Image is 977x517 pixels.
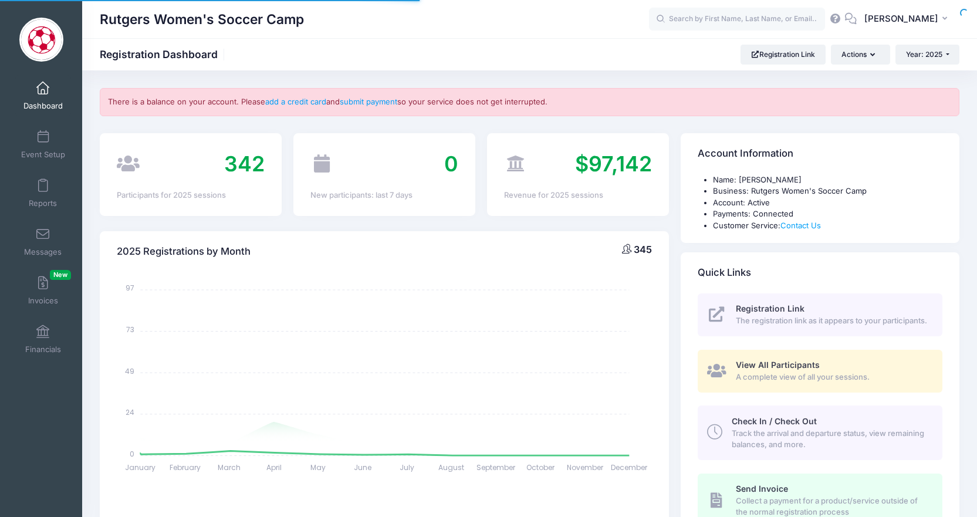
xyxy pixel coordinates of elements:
span: Messages [24,247,62,257]
a: submit payment [340,97,397,106]
tspan: 0 [130,449,135,459]
li: Payments: Connected [713,208,942,220]
tspan: December [611,462,648,472]
h4: Quick Links [698,256,751,290]
tspan: September [476,462,516,472]
a: Check In / Check Out Track the arrival and departure status, view remaining balances, and more. [698,406,942,459]
span: $97,142 [575,151,652,177]
tspan: March [218,462,241,472]
h1: Registration Dashboard [100,48,228,60]
a: Registration Link The registration link as it appears to your participants. [698,293,942,336]
tspan: 97 [126,283,135,293]
h4: 2025 Registrations by Month [117,235,251,269]
tspan: November [567,462,604,472]
a: Financials [15,319,71,360]
span: Send Invoice [736,484,788,494]
span: The registration link as it appears to your participants. [736,315,929,327]
tspan: July [400,462,414,472]
div: There is a balance on your account. Please and so your service does not get interrupted. [100,88,959,116]
input: Search by First Name, Last Name, or Email... [649,8,825,31]
tspan: June [354,462,371,472]
span: Event Setup [21,150,65,160]
div: Revenue for 2025 sessions [504,190,652,201]
a: add a credit card [265,97,326,106]
tspan: May [311,462,326,472]
span: Reports [29,198,57,208]
span: Financials [25,344,61,354]
button: [PERSON_NAME] [857,6,959,33]
span: Dashboard [23,101,63,111]
li: Account: Active [713,197,942,209]
img: Rutgers Women's Soccer Camp [19,18,63,62]
h1: Rutgers Women's Soccer Camp [100,6,304,33]
button: Year: 2025 [895,45,959,65]
span: 345 [634,244,652,255]
a: Messages [15,221,71,262]
span: 0 [444,151,458,177]
tspan: April [266,462,282,472]
li: Customer Service: [713,220,942,232]
div: Participants for 2025 sessions [117,190,265,201]
li: Name: [PERSON_NAME] [713,174,942,186]
a: Dashboard [15,75,71,116]
tspan: 24 [126,407,135,417]
tspan: October [526,462,555,472]
a: Registration Link [741,45,826,65]
span: View All Participants [736,360,820,370]
span: [PERSON_NAME] [864,12,938,25]
a: View All Participants A complete view of all your sessions. [698,350,942,393]
span: Registration Link [736,303,804,313]
tspan: 73 [127,325,135,334]
button: Actions [831,45,890,65]
div: New participants: last 7 days [310,190,458,201]
tspan: February [170,462,201,472]
tspan: 49 [126,366,135,376]
span: 342 [224,151,265,177]
tspan: August [439,462,465,472]
span: Track the arrival and departure status, view remaining balances, and more. [732,428,929,451]
tspan: January [126,462,156,472]
a: InvoicesNew [15,270,71,311]
span: Invoices [28,296,58,306]
h4: Account Information [698,137,793,170]
span: New [50,270,71,280]
a: Contact Us [780,221,821,230]
span: Year: 2025 [906,50,942,59]
a: Reports [15,173,71,214]
a: Event Setup [15,124,71,165]
span: A complete view of all your sessions. [736,371,929,383]
li: Business: Rutgers Women's Soccer Camp [713,185,942,197]
span: Check In / Check Out [732,416,817,426]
